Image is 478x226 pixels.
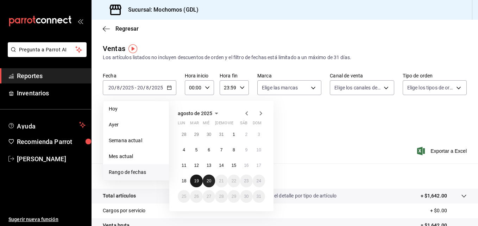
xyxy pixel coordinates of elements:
[190,190,202,203] button: 26 de agosto de 2025
[240,159,252,172] button: 16 de agosto de 2025
[8,216,86,223] span: Sugerir nueva función
[149,85,151,90] span: /
[215,159,227,172] button: 14 de agosto de 2025
[253,190,265,203] button: 31 de agosto de 2025
[190,128,202,141] button: 29 de julio de 2025
[128,44,137,53] button: Tooltip marker
[122,85,134,90] input: ----
[257,178,261,183] abbr: 24 de agosto de 2025
[122,6,199,14] h3: Sucursal: Mochomos (GDL)
[403,73,467,78] label: Tipo de orden
[120,85,122,90] span: /
[228,190,240,203] button: 29 de agosto de 2025
[115,25,139,32] span: Regresar
[228,121,233,128] abbr: viernes
[207,132,211,137] abbr: 30 de julio de 2025
[232,178,236,183] abbr: 22 de agosto de 2025
[182,178,186,183] abbr: 18 de agosto de 2025
[203,159,215,172] button: 13 de agosto de 2025
[178,190,190,203] button: 25 de agosto de 2025
[258,132,260,137] abbr: 3 de agosto de 2025
[208,147,210,152] abbr: 6 de agosto de 2025
[109,105,163,113] span: Hoy
[178,175,190,187] button: 18 de agosto de 2025
[232,194,236,199] abbr: 29 de agosto de 2025
[257,194,261,199] abbr: 31 de agosto de 2025
[194,194,199,199] abbr: 26 de agosto de 2025
[178,144,190,156] button: 4 de agosto de 2025
[228,175,240,187] button: 22 de agosto de 2025
[151,85,163,90] input: ----
[190,159,202,172] button: 12 de agosto de 2025
[203,175,215,187] button: 20 de agosto de 2025
[430,207,467,214] p: + $0.00
[215,128,227,141] button: 31 de julio de 2025
[182,132,186,137] abbr: 28 de julio de 2025
[17,121,76,129] span: Ayuda
[203,144,215,156] button: 6 de agosto de 2025
[17,137,86,146] span: Recomienda Parrot
[257,73,321,78] label: Marca
[257,147,261,152] abbr: 10 de agosto de 2025
[253,144,265,156] button: 10 de agosto de 2025
[220,73,249,78] label: Hora fin
[109,153,163,160] span: Mes actual
[253,175,265,187] button: 24 de agosto de 2025
[219,178,224,183] abbr: 21 de agosto de 2025
[103,25,139,32] button: Regresar
[244,178,249,183] abbr: 23 de agosto de 2025
[19,46,76,54] span: Pregunta a Parrot AI
[108,85,114,90] input: --
[5,51,87,58] a: Pregunta a Parrot AI
[245,132,247,137] abbr: 2 de agosto de 2025
[17,88,86,98] span: Inventarios
[240,128,252,141] button: 2 de agosto de 2025
[103,43,125,54] div: Ventas
[103,73,176,78] label: Fecha
[109,169,163,176] span: Rango de fechas
[240,190,252,203] button: 30 de agosto de 2025
[17,71,86,81] span: Reportes
[190,175,202,187] button: 19 de agosto de 2025
[194,178,199,183] abbr: 19 de agosto de 2025
[183,147,185,152] abbr: 4 de agosto de 2025
[215,121,257,128] abbr: jueves
[195,147,198,152] abbr: 5 de agosto de 2025
[103,207,146,214] p: Cargos por servicio
[185,73,214,78] label: Hora inicio
[8,42,87,57] button: Pregunta a Parrot AI
[194,132,199,137] abbr: 29 de julio de 2025
[178,128,190,141] button: 28 de julio de 2025
[330,73,394,78] label: Canal de venta
[240,175,252,187] button: 23 de agosto de 2025
[178,109,221,118] button: agosto de 2025
[220,147,223,152] abbr: 7 de agosto de 2025
[228,144,240,156] button: 8 de agosto de 2025
[182,163,186,168] abbr: 11 de agosto de 2025
[103,192,136,200] p: Total artículos
[253,128,265,141] button: 3 de agosto de 2025
[103,54,467,61] div: Los artículos listados no incluyen descuentos de orden y el filtro de fechas está limitado a un m...
[219,132,224,137] abbr: 31 de julio de 2025
[253,121,262,128] abbr: domingo
[137,85,143,90] input: --
[262,84,298,91] span: Elige las marcas
[117,85,120,90] input: --
[109,121,163,128] span: Ayer
[215,144,227,156] button: 7 de agosto de 2025
[219,194,224,199] abbr: 28 de agosto de 2025
[143,85,145,90] span: /
[190,144,202,156] button: 5 de agosto de 2025
[109,137,163,144] span: Semana actual
[228,128,240,141] button: 1 de agosto de 2025
[135,85,136,90] span: -
[17,154,86,164] span: [PERSON_NAME]
[203,121,209,128] abbr: miércoles
[419,147,467,155] span: Exportar a Excel
[178,111,212,116] span: agosto de 2025
[190,121,199,128] abbr: martes
[77,18,83,24] button: open_drawer_menu
[244,163,249,168] abbr: 16 de agosto de 2025
[215,175,227,187] button: 21 de agosto de 2025
[244,194,249,199] abbr: 30 de agosto de 2025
